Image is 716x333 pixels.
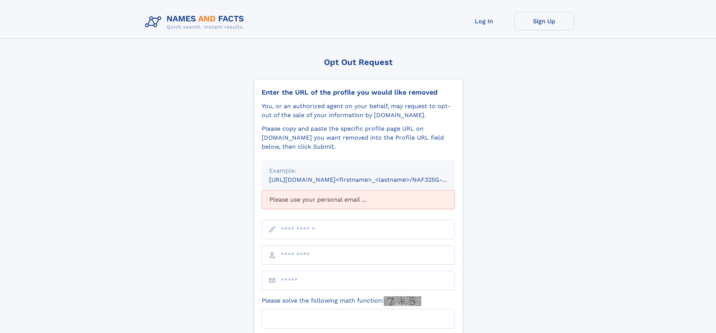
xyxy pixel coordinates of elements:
small: [URL][DOMAIN_NAME]<firstname>_<lastname>/NAF325G-xxxxxxxx [269,176,469,183]
div: Opt Out Request [254,57,463,67]
label: Please solve the following math function: [262,296,421,306]
a: Sign Up [514,12,574,30]
div: You, or an authorized agent on your behalf, may request to opt-out of the sale of your informatio... [262,102,455,120]
div: Example: [269,166,447,175]
a: Log In [454,12,514,30]
div: Please copy and paste the specific profile page URL on [DOMAIN_NAME] you want removed into the Pr... [262,124,455,151]
div: Enter the URL of the profile you would like removed [262,88,455,96]
img: Logo Names and Facts [142,12,250,32]
div: Please use your personal email ... [262,190,455,209]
